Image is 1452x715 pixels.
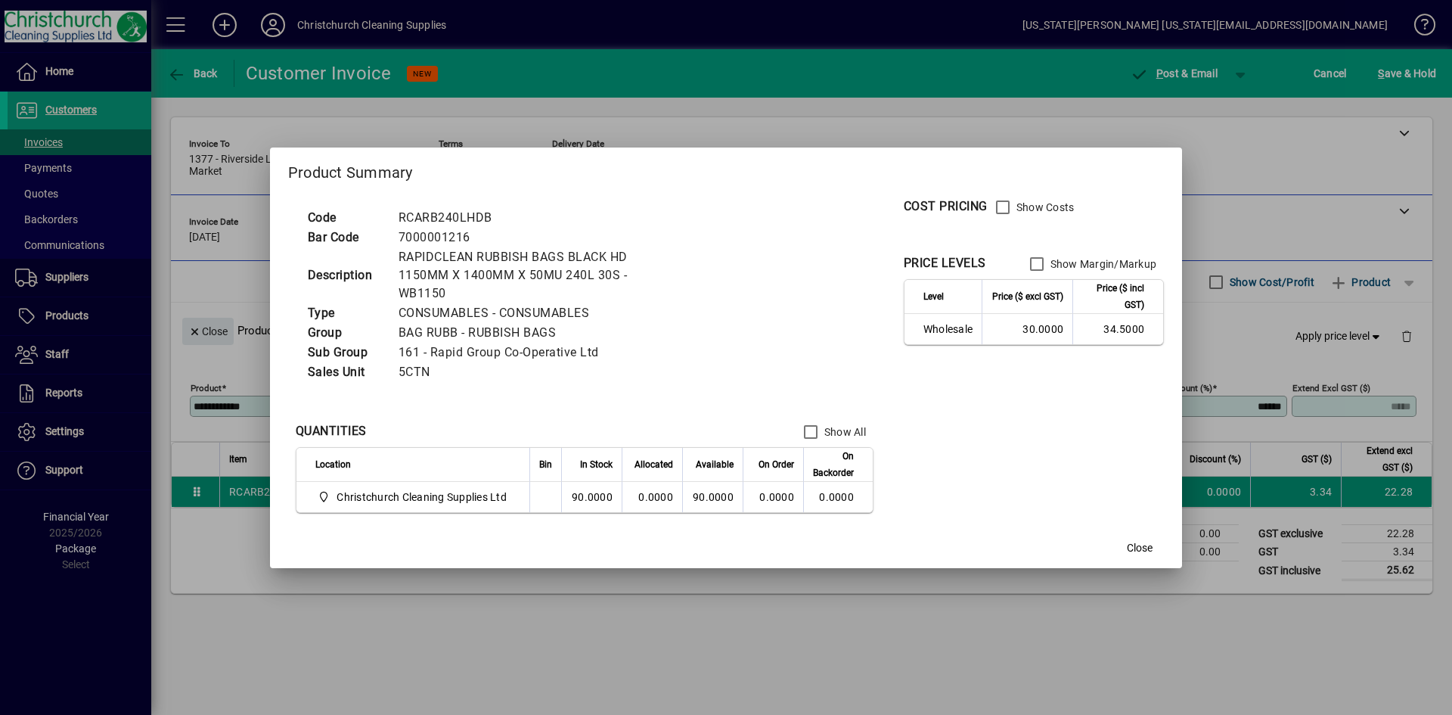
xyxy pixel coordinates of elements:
[300,362,391,382] td: Sales Unit
[813,448,854,481] span: On Backorder
[992,288,1063,305] span: Price ($ excl GST)
[622,482,682,512] td: 0.0000
[391,343,666,362] td: 161 - Rapid Group Co-Operative Ltd
[759,456,794,473] span: On Order
[904,254,986,272] div: PRICE LEVELS
[923,288,944,305] span: Level
[1127,540,1153,556] span: Close
[296,422,367,440] div: QUANTITIES
[1013,200,1075,215] label: Show Costs
[580,456,613,473] span: In Stock
[634,456,673,473] span: Allocated
[315,456,351,473] span: Location
[803,482,873,512] td: 0.0000
[759,491,794,503] span: 0.0000
[300,343,391,362] td: Sub Group
[300,208,391,228] td: Code
[682,482,743,512] td: 90.0000
[337,490,507,505] span: Christchurch Cleaning Supplies Ltd
[300,303,391,323] td: Type
[391,247,666,303] td: RAPIDCLEAN RUBBISH BAGS BLACK HD 1150MM X 1400MM X 50MU 240L 30S - WB1150
[300,323,391,343] td: Group
[270,148,1182,191] h2: Product Summary
[1047,256,1157,272] label: Show Margin/Markup
[315,488,513,506] span: Christchurch Cleaning Supplies Ltd
[923,322,973,337] span: Wholesale
[391,362,666,382] td: 5CTN
[300,228,391,247] td: Bar Code
[821,424,866,440] label: Show All
[904,197,988,216] div: COST PRICING
[1115,535,1164,562] button: Close
[391,323,666,343] td: BAG RUBB - RUBBISH BAGS
[539,456,552,473] span: Bin
[982,314,1072,344] td: 30.0000
[1082,280,1144,313] span: Price ($ incl GST)
[561,482,622,512] td: 90.0000
[391,208,666,228] td: RCARB240LHDB
[696,456,734,473] span: Available
[391,303,666,323] td: CONSUMABLES - CONSUMABLES
[300,247,391,303] td: Description
[1072,314,1163,344] td: 34.5000
[391,228,666,247] td: 7000001216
